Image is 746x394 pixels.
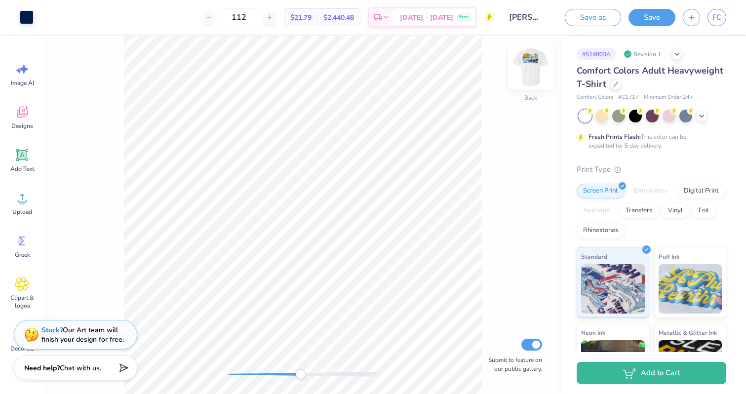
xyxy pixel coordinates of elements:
span: # C1717 [618,93,639,102]
input: Untitled Design [502,7,550,27]
label: Submit to feature on our public gallery. [483,355,542,373]
div: This color can be expedited for 5 day delivery. [589,132,710,150]
div: Foil [692,203,715,218]
span: [DATE] - [DATE] [400,12,453,23]
span: Standard [581,251,607,262]
span: Chat with us. [60,363,101,373]
span: Upload [12,208,32,216]
button: Save [628,9,675,26]
span: Minimum Order: 24 + [644,93,693,102]
span: Greek [15,251,30,259]
span: Metallic & Glitter Ink [659,327,717,338]
span: Clipart & logos [6,294,39,310]
input: – – [220,8,258,26]
span: Designs [11,122,33,130]
strong: Fresh Prints Flash: [589,133,641,141]
div: # 514803A [577,48,616,60]
span: Add Text [10,165,34,173]
button: Add to Cart [577,362,726,384]
img: Back [511,47,550,87]
div: Revision 1 [621,48,667,60]
span: FC [712,12,721,23]
span: Puff Ink [659,251,679,262]
div: Embroidery [628,184,674,198]
span: Free [459,14,469,21]
div: Back [524,93,537,102]
button: Save as [565,9,621,26]
div: Transfers [619,203,659,218]
div: Our Art team will finish your design for free. [41,325,124,344]
strong: Need help? [24,363,60,373]
div: Print Type [577,164,726,175]
strong: Stuck? [41,325,63,335]
img: Puff Ink [659,264,722,314]
span: Comfort Colors Adult Heavyweight T-Shirt [577,65,723,90]
span: Comfort Colors [577,93,613,102]
div: Digital Print [677,184,725,198]
a: FC [707,9,726,26]
div: Vinyl [662,203,689,218]
div: Screen Print [577,184,625,198]
img: Neon Ink [581,340,645,390]
div: Applique [577,203,616,218]
img: Metallic & Glitter Ink [659,340,722,390]
div: Rhinestones [577,223,625,238]
span: $21.79 [290,12,312,23]
img: Standard [581,264,645,314]
span: Decorate [10,345,34,353]
span: $2,440.48 [323,12,354,23]
span: Image AI [11,79,34,87]
span: Neon Ink [581,327,605,338]
div: Accessibility label [296,369,306,379]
